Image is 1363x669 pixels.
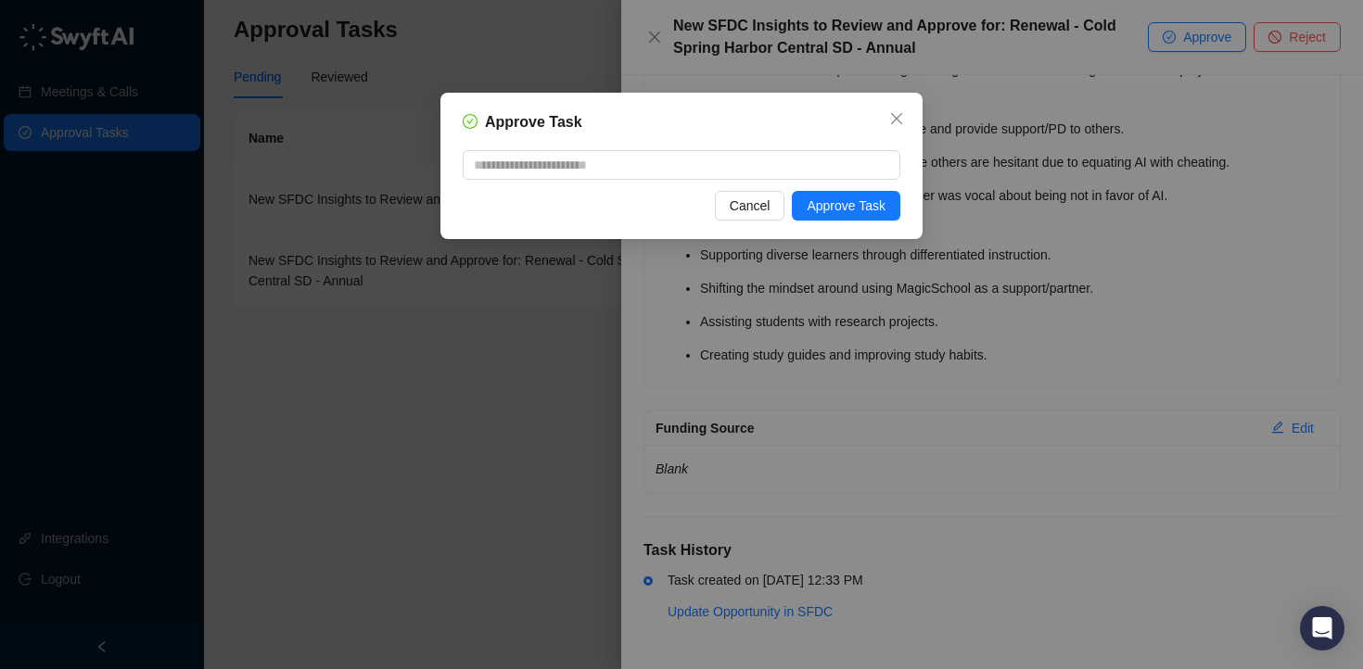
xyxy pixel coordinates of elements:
button: Close [882,104,911,133]
span: check-circle [463,114,478,129]
span: Approve Task [807,196,885,216]
span: close [889,111,904,126]
span: Cancel [730,196,771,216]
button: Approve Task [792,191,900,221]
button: Cancel [715,191,785,221]
div: Open Intercom Messenger [1300,606,1344,650]
h5: Approve Task [485,111,582,133]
